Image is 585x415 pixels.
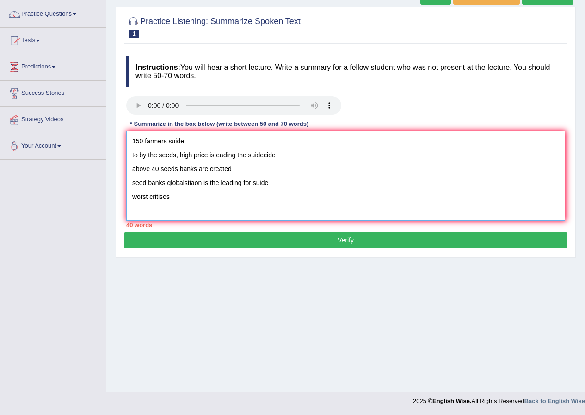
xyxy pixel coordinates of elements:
a: Your Account [0,133,106,156]
b: Instructions: [135,63,180,71]
div: 2025 © All Rights Reserved [413,392,585,405]
a: Practice Questions [0,1,106,25]
span: 1 [129,30,139,38]
button: Verify [124,232,567,248]
h2: Practice Listening: Summarize Spoken Text [126,15,301,38]
a: Strategy Videos [0,107,106,130]
a: Predictions [0,54,106,77]
h4: You will hear a short lecture. Write a summary for a fellow student who was not present at the le... [126,56,565,87]
strong: English Wise. [432,397,471,404]
a: Success Stories [0,81,106,104]
a: Tests [0,28,106,51]
a: Back to English Wise [524,397,585,404]
div: 40 words [126,221,565,229]
div: * Summarize in the box below (write between 50 and 70 words) [126,119,312,128]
